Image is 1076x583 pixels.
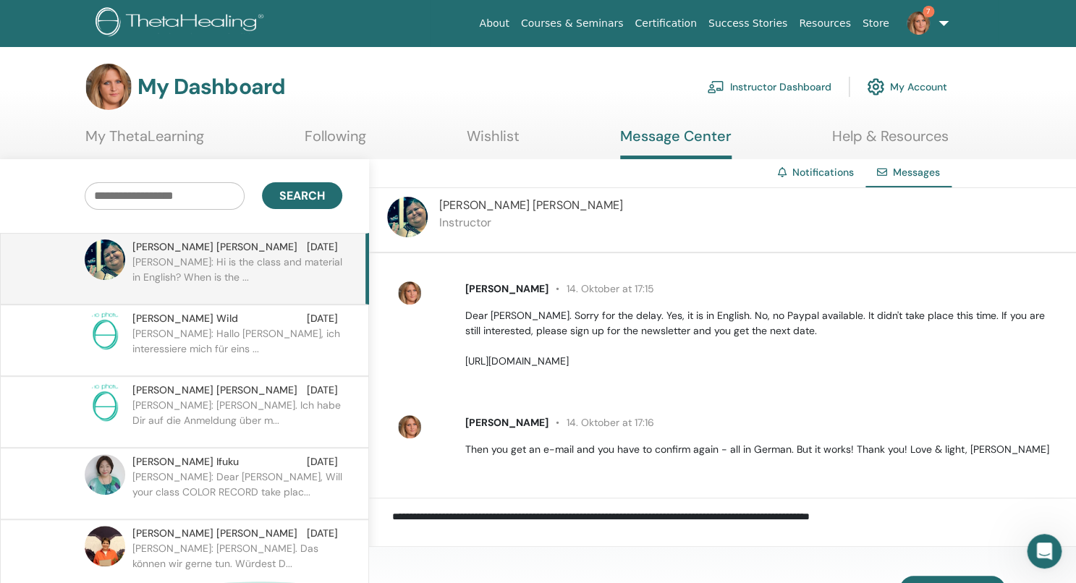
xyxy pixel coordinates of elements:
[1027,534,1062,569] iframe: Intercom live chat
[867,71,947,103] a: My Account
[793,10,857,37] a: Resources
[132,454,239,469] span: [PERSON_NAME] Ifuku
[548,416,653,429] span: 14. Oktober at 17:16
[398,415,421,438] img: default.jpg
[132,326,342,370] p: [PERSON_NAME]: Hallo [PERSON_NAME], ich interessiere mich für eins ...
[439,214,623,231] p: Instructor
[707,80,724,93] img: chalkboard-teacher.svg
[832,127,949,156] a: Help & Resources
[132,526,297,541] span: [PERSON_NAME] [PERSON_NAME]
[620,127,732,159] a: Message Center
[703,10,793,37] a: Success Stories
[307,526,338,541] span: [DATE]
[857,10,895,37] a: Store
[132,239,297,255] span: [PERSON_NAME] [PERSON_NAME]
[96,7,268,40] img: logo.png
[132,469,342,513] p: [PERSON_NAME]: Dear [PERSON_NAME], Will your class COLOR RECORD take plac...
[515,10,630,37] a: Courses & Seminars
[439,197,623,213] span: [PERSON_NAME] [PERSON_NAME]
[465,282,548,295] span: [PERSON_NAME]
[85,127,204,156] a: My ThetaLearning
[85,383,125,423] img: no-photo.png
[907,12,930,35] img: default.jpg
[85,64,132,110] img: default.jpg
[85,311,125,352] img: no-photo.png
[132,398,342,441] p: [PERSON_NAME]: [PERSON_NAME]. Ich habe Dir auf die Anmeldung über m...
[893,166,940,179] span: Messages
[467,127,520,156] a: Wishlist
[279,188,325,203] span: Search
[132,383,297,398] span: [PERSON_NAME] [PERSON_NAME]
[548,282,653,295] span: 14. Oktober at 17:15
[305,127,366,156] a: Following
[85,239,125,280] img: default.jpg
[307,239,338,255] span: [DATE]
[85,454,125,495] img: default.jpg
[629,10,702,37] a: Certification
[465,416,548,429] span: [PERSON_NAME]
[792,166,854,179] a: Notifications
[923,6,934,17] span: 7
[132,255,342,298] p: [PERSON_NAME]: Hi is the class and material in English? When is the ...
[137,74,285,100] h3: My Dashboard
[465,442,1059,457] p: Then you get an e-mail and you have to confirm again - all in German. But it works! Thank you! Lo...
[465,308,1059,369] p: Dear [PERSON_NAME]. Sorry for the delay. Yes, it is in English. No, no Paypal available. It didn'...
[85,526,125,566] img: default.jpg
[307,454,338,469] span: [DATE]
[473,10,514,37] a: About
[867,75,884,99] img: cog.svg
[387,197,428,237] img: default.jpg
[307,383,338,398] span: [DATE]
[307,311,338,326] span: [DATE]
[262,182,342,209] button: Search
[398,281,421,305] img: default.jpg
[132,311,238,326] span: [PERSON_NAME] Wild
[707,71,831,103] a: Instructor Dashboard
